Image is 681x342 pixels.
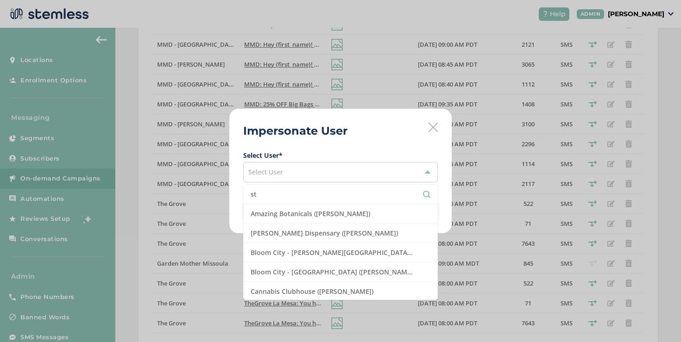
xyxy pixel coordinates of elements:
[244,224,437,243] li: [PERSON_NAME] Dispensary ([PERSON_NAME])
[635,298,681,342] iframe: Chat Widget
[243,150,438,160] label: Select User
[244,282,437,301] li: Cannabis Clubhouse ([PERSON_NAME])
[243,123,347,139] h2: Impersonate User
[251,189,430,199] input: Search
[244,243,437,262] li: Bloom City - [PERSON_NAME][GEOGRAPHIC_DATA] ([PERSON_NAME])
[244,204,437,224] li: Amazing Botanicals ([PERSON_NAME])
[248,168,283,176] span: Select User
[244,262,437,282] li: Bloom City - [GEOGRAPHIC_DATA] ([PERSON_NAME])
